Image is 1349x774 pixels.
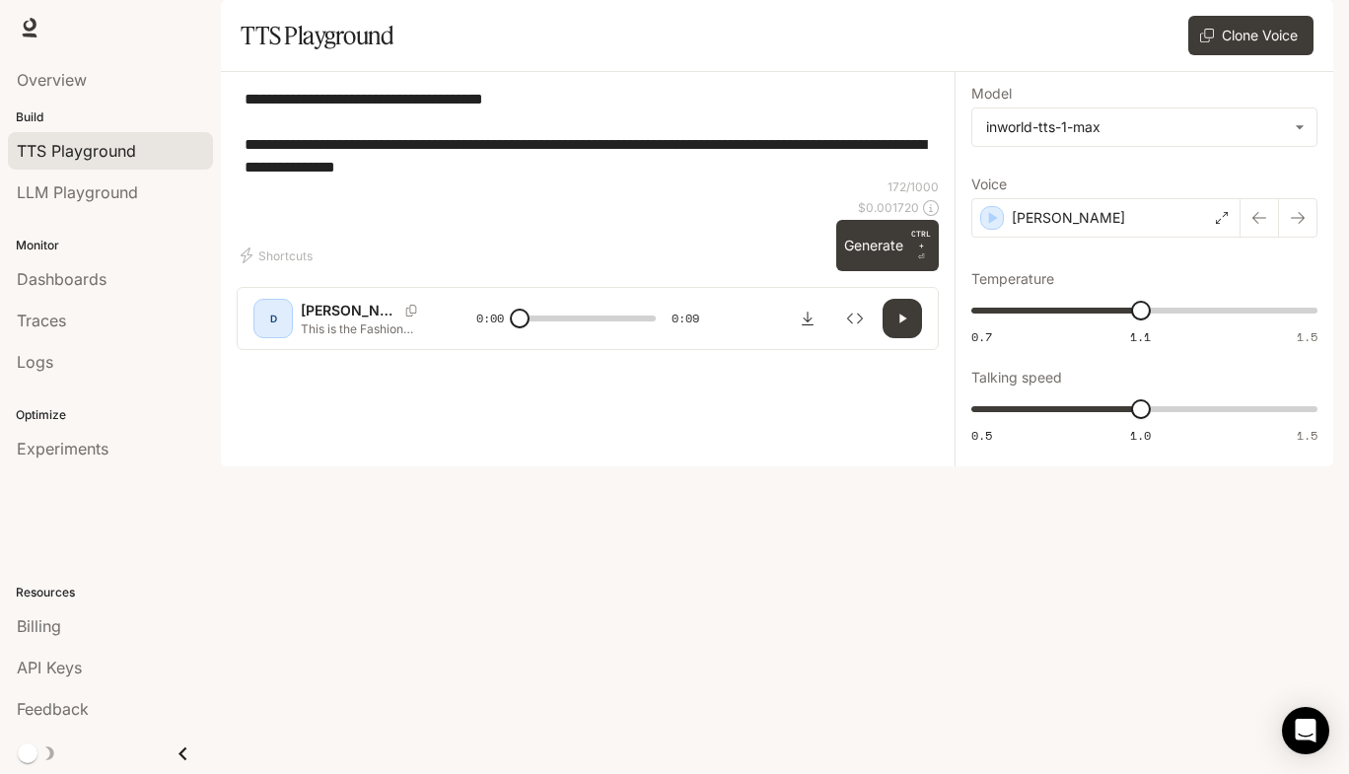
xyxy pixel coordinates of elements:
[858,199,919,216] p: $ 0.001720
[301,320,429,337] p: This is the Fashion Forecasts Edit form. Use this form to manage fashion forecasts by updating th...
[397,305,425,317] button: Copy Voice ID
[835,299,875,338] button: Inspect
[476,309,504,328] span: 0:00
[237,240,320,271] button: Shortcuts
[788,299,827,338] button: Download audio
[257,303,289,334] div: D
[971,328,992,345] span: 0.7
[1297,328,1317,345] span: 1.5
[1012,208,1125,228] p: [PERSON_NAME]
[971,87,1012,101] p: Model
[971,177,1007,191] p: Voice
[1130,427,1151,444] span: 1.0
[1130,328,1151,345] span: 1.1
[672,309,699,328] span: 0:09
[836,220,939,271] button: GenerateCTRL +⏎
[241,16,393,55] h1: TTS Playground
[887,178,939,195] p: 172 / 1000
[971,427,992,444] span: 0.5
[1282,707,1329,754] div: Open Intercom Messenger
[911,228,931,263] p: ⏎
[911,228,931,251] p: CTRL +
[972,108,1316,146] div: inworld-tts-1-max
[986,117,1285,137] div: inworld-tts-1-max
[971,272,1054,286] p: Temperature
[1297,427,1317,444] span: 1.5
[971,371,1062,385] p: Talking speed
[301,301,397,320] p: [PERSON_NAME]
[1188,16,1313,55] button: Clone Voice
